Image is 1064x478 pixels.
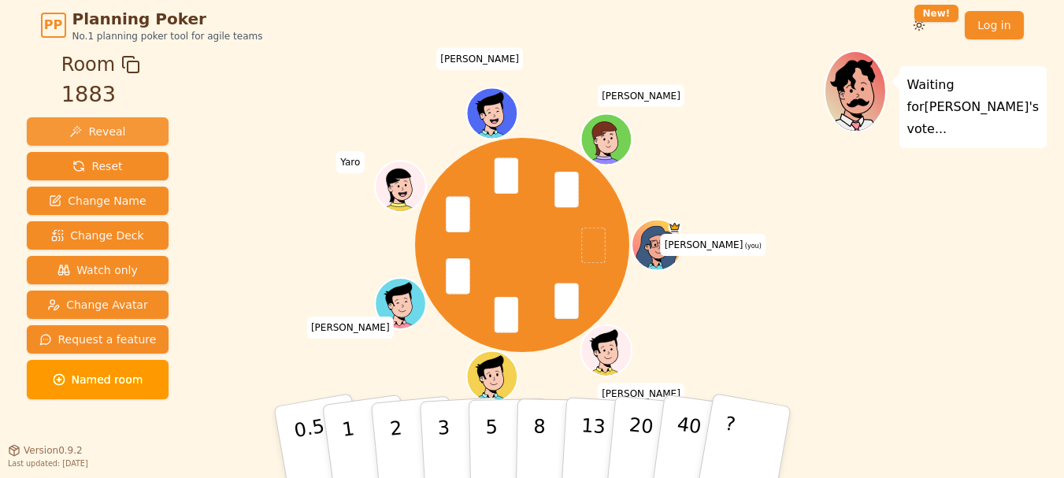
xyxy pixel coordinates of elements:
div: 1883 [61,79,140,111]
button: Named room [27,360,169,399]
span: (you) [743,243,762,250]
span: Watch only [57,262,138,278]
a: PPPlanning PokerNo.1 planning poker tool for agile teams [41,8,263,43]
button: Change Avatar [27,291,169,319]
button: Version0.9.2 [8,444,83,457]
span: Click to change your name [307,317,394,339]
span: Nicole is the host [669,221,681,234]
button: Click to change your avatar [633,221,681,269]
button: Change Deck [27,221,169,250]
button: Request a feature [27,325,169,354]
span: No.1 planning poker tool for agile teams [72,30,263,43]
span: Reveal [69,124,125,139]
p: Waiting for [PERSON_NAME] 's vote... [907,74,1040,140]
span: Reset [72,158,122,174]
span: Click to change your name [661,234,766,256]
span: Click to change your name [598,383,684,405]
span: Named room [53,372,143,387]
span: PP [44,16,62,35]
span: Change Avatar [47,297,148,313]
div: New! [914,5,959,22]
span: Last updated: [DATE] [8,459,88,468]
button: Reveal [27,117,169,146]
button: Change Name [27,187,169,215]
span: Request a feature [39,332,157,347]
span: Click to change your name [436,48,523,70]
button: New! [905,11,933,39]
span: Version 0.9.2 [24,444,83,457]
span: Change Deck [51,228,143,243]
span: Click to change your name [336,151,364,173]
span: Room [61,50,115,79]
span: Click to change your name [598,85,684,107]
button: Reset [27,152,169,180]
span: Change Name [49,193,146,209]
span: Planning Poker [72,8,263,30]
a: Log in [965,11,1023,39]
button: Watch only [27,256,169,284]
